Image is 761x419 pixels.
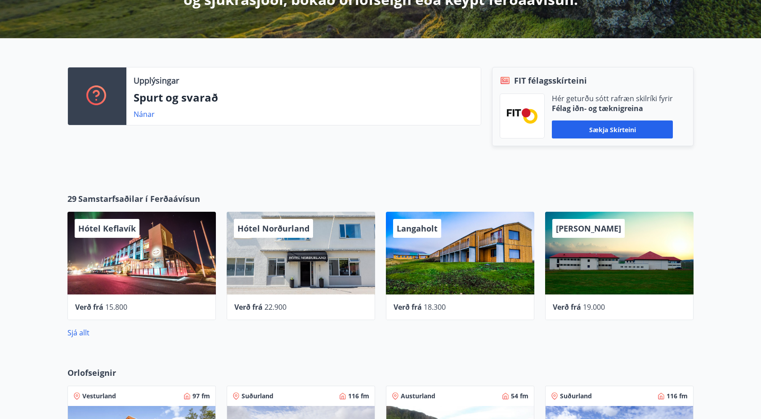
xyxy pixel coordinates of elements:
button: Sækja skírteini [552,120,673,138]
img: FPQVkF9lTnNbbaRSFyT17YYeljoOGk5m51IhT0bO.png [507,108,537,123]
span: 54 fm [511,392,528,401]
span: 22.900 [264,302,286,312]
a: Sjá allt [67,328,90,338]
span: Verð frá [234,302,263,312]
p: Upplýsingar [134,75,179,86]
span: Samstarfsaðilar í Ferðaávísun [78,193,200,205]
span: 18.300 [424,302,446,312]
span: 116 fm [667,392,688,401]
span: FIT félagsskírteini [514,75,587,86]
p: Spurt og svarað [134,90,474,105]
span: Langaholt [397,223,438,234]
span: Austurland [401,392,435,401]
p: Félag iðn- og tæknigreina [552,103,673,113]
span: [PERSON_NAME] [556,223,621,234]
span: Suðurland [242,392,273,401]
span: 97 fm [192,392,210,401]
a: Nánar [134,109,155,119]
span: Verð frá [75,302,103,312]
span: Verð frá [553,302,581,312]
span: Verð frá [394,302,422,312]
span: Hótel Keflavík [78,223,136,234]
span: Vesturland [82,392,116,401]
span: Orlofseignir [67,367,116,379]
span: 19.000 [583,302,605,312]
p: Hér geturðu sótt rafræn skilríki fyrir [552,94,673,103]
span: Suðurland [560,392,592,401]
span: 15.800 [105,302,127,312]
span: Hótel Norðurland [237,223,309,234]
span: 29 [67,193,76,205]
span: 116 fm [348,392,369,401]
